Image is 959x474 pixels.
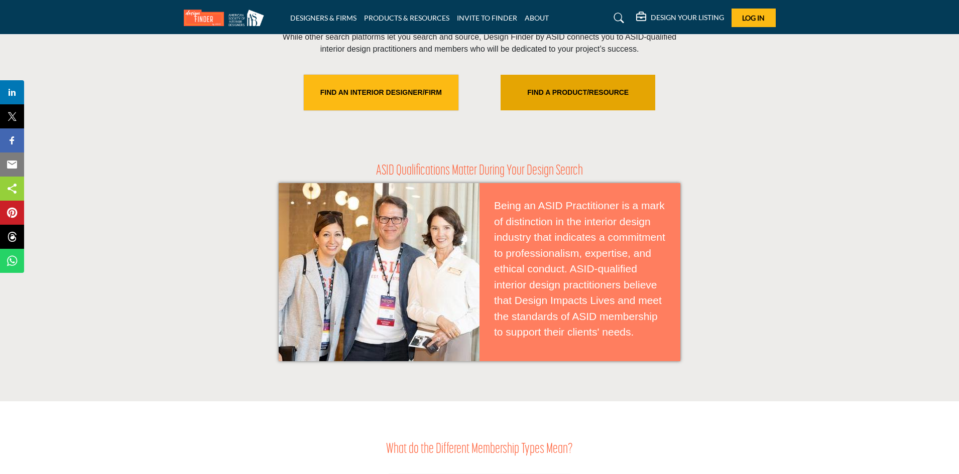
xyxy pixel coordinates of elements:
[636,12,724,24] div: DESIGN YOUR LISTING
[184,10,269,26] img: Site Logo
[279,441,680,458] h2: What do the Different Membership Types Mean?
[290,14,356,22] a: DESIGNERS & FIRMS
[279,183,480,361] img: ASID members posing for a picture at a showroom
[279,163,680,180] h2: ASID Qualifications Matter During Your Design Search
[494,200,665,338] span: Being an ASID Practitioner is a mark of distinction in the interior design industry that indicate...
[651,13,724,22] h5: DESIGN YOUR LISTING
[304,75,458,110] a: FIND AN INTERIOR DESIGNER/FIRM
[364,14,449,22] a: PRODUCTS & RESOURCES
[279,31,680,55] p: While other search platforms let you search and source, Design Finder by ASID connects you to ASI...
[732,9,776,27] button: Log In
[501,75,655,110] a: FIND A PRODUCT/RESOURCE
[742,14,765,22] span: Log In
[457,14,517,22] a: INVITE TO FINDER
[525,14,549,22] a: ABOUT
[604,10,631,26] a: Search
